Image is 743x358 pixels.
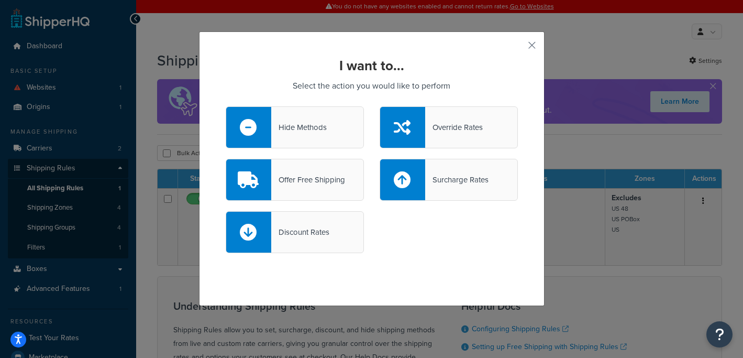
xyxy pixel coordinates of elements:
button: Open Resource Center [706,321,733,348]
div: Discount Rates [271,225,329,240]
div: Surcharge Rates [425,172,489,187]
div: Offer Free Shipping [271,172,345,187]
div: Override Rates [425,120,483,135]
p: Select the action you would like to perform [226,79,518,93]
div: Hide Methods [271,120,327,135]
strong: I want to... [339,56,404,75]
